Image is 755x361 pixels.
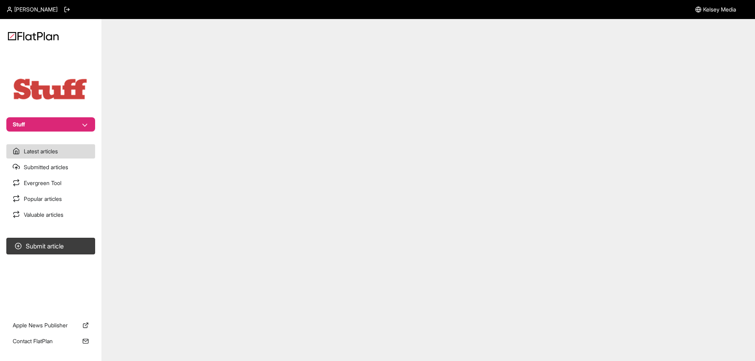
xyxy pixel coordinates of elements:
[6,192,95,206] a: Popular articles
[14,6,57,13] span: [PERSON_NAME]
[8,32,59,40] img: Logo
[6,334,95,348] a: Contact FlatPlan
[703,6,736,13] span: Kelsey Media
[6,318,95,332] a: Apple News Publisher
[6,117,95,132] button: Stuff
[6,6,57,13] a: [PERSON_NAME]
[6,208,95,222] a: Valuable articles
[6,160,95,174] a: Submitted articles
[6,238,95,254] button: Submit article
[11,77,90,101] img: Publication Logo
[6,144,95,159] a: Latest articles
[6,176,95,190] a: Evergreen Tool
